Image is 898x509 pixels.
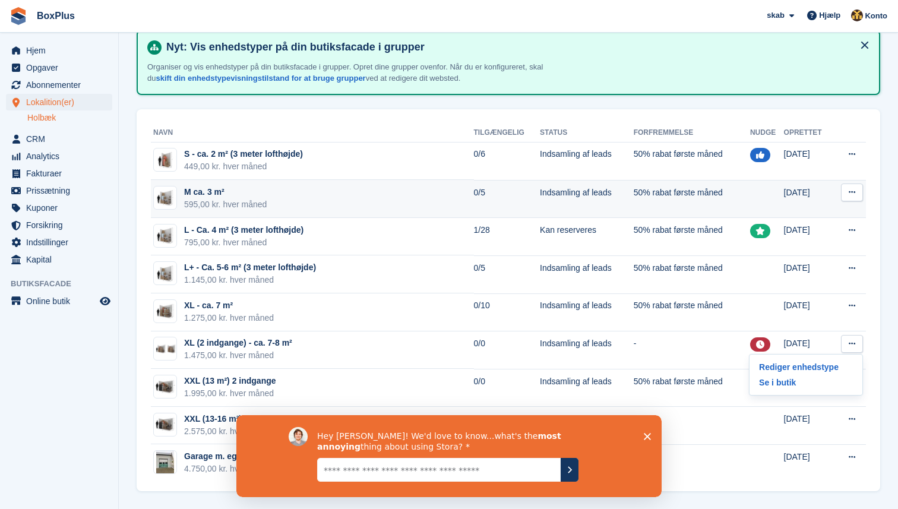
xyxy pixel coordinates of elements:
[767,10,785,21] span: skab
[784,293,834,331] td: [DATE]
[750,124,784,143] th: Nudge
[151,124,474,143] th: Navn
[156,74,365,83] a: skift din enhedstypevisningstilstand for at bruge grupper
[634,444,750,482] td: -
[184,337,292,349] div: XL (2 indgange) - ca. 7-8 m²
[184,425,274,438] div: 2.575,00 kr. hver måned
[184,312,274,324] div: 1.275,00 kr. hver måned
[184,236,303,249] div: 795,00 kr. hver måned
[634,180,750,218] td: 50% rabat første måned
[26,200,97,216] span: Kuponer
[26,77,97,93] span: Abonnementer
[184,299,274,312] div: XL - ca. 7 m²
[184,349,292,362] div: 1.475,00 kr. hver måned
[154,378,176,396] img: 60-sqft-unit.jpg
[236,415,662,497] iframe: Survey by David from Stora
[754,359,858,375] a: Rediger enhedstype
[6,200,112,216] a: menu
[26,234,97,251] span: Indstillinger
[634,255,750,293] td: 50% rabat første måned
[10,7,27,25] img: stora-icon-8386f47178a22dfd0bd8f6a31ec36ba5ce8667c1dd55bd0f319d3a0aa187defe.svg
[784,124,834,143] th: Oprettet
[819,10,840,21] span: Hjælp
[154,151,176,169] img: 1.5m2-unit.jpg
[784,142,834,180] td: [DATE]
[184,450,398,463] div: Garage m. egen port ca 35m2 (Kan bookes fra [DATE])
[184,274,316,286] div: 1.145,00 kr. hver måned
[6,148,112,165] a: menu
[784,331,834,369] td: [DATE]
[184,198,267,211] div: 595,00 kr. hver måned
[634,407,750,445] td: -
[26,165,97,182] span: Fakturaer
[6,293,112,309] a: menu
[154,340,176,358] img: 4m2-unit-%202%20rum.png
[474,218,540,256] td: 1/28
[98,294,112,308] a: Forhåndsvisning af butik
[147,61,563,84] p: Organiser og vis enhedstyper på din butiksfacade i grupper. Opret dine grupper ovenfor. Når du er...
[784,180,834,218] td: [DATE]
[474,407,540,445] td: 0/2
[154,303,176,320] img: 4m2-unit.jpg
[634,124,750,143] th: Forfremmelse
[162,40,869,54] h4: Nyt: Vis enhedstyper på din butiksfacade i grupper
[540,407,634,445] td: Indsamling af leads
[474,331,540,369] td: 0/0
[540,293,634,331] td: Indsamling af leads
[6,77,112,93] a: menu
[474,124,540,143] th: Tilgængelig
[156,450,174,474] img: IMG_1520.jpeg
[540,369,634,407] td: Indsamling af leads
[26,293,97,309] span: Online butik
[26,148,97,165] span: Analytics
[784,407,834,445] td: [DATE]
[184,224,303,236] div: L - Ca. 4 m² (3 meter lofthøjde)
[754,375,858,390] a: Se i butik
[6,59,112,76] a: menu
[26,59,97,76] span: Opgaver
[634,331,750,369] td: -
[27,112,112,124] a: Holbæk
[634,369,750,407] td: 50% rabat første måned
[865,10,887,22] span: Konto
[851,10,863,21] img: Jannik Hansen
[184,261,316,274] div: L+ - Ca. 5-6 m² (3 meter lofthøjde)
[26,217,97,233] span: Forsikring
[474,369,540,407] td: 0/0
[540,142,634,180] td: Indsamling af leads
[26,42,97,59] span: Hjem
[634,293,750,331] td: 50% rabat første måned
[784,218,834,256] td: [DATE]
[26,131,97,147] span: CRM
[540,124,634,143] th: Status
[154,416,176,433] img: 60-sqft-unit.jpg
[184,375,276,387] div: XXL (13 m²) 2 indgange
[6,251,112,268] a: menu
[6,217,112,233] a: menu
[6,94,112,110] a: menu
[26,182,97,199] span: Prissætning
[540,180,634,218] td: Indsamling af leads
[6,165,112,182] a: menu
[6,131,112,147] a: menu
[634,218,750,256] td: 50% rabat første måned
[6,234,112,251] a: menu
[32,6,80,26] a: BoxPlus
[184,413,274,425] div: XXL (13-16 m²)
[474,142,540,180] td: 0/6
[540,255,634,293] td: Indsamling af leads
[11,278,118,290] span: Butiksfacade
[154,227,176,244] img: 2.2m2-unit_2.jpg
[184,387,276,400] div: 1.995,00 kr. hver måned
[154,265,176,282] img: 2.2m2-unit_2.jpg
[784,255,834,293] td: [DATE]
[184,148,303,160] div: S - ca. 2 m² (3 meter lofthøjde)
[474,255,540,293] td: 0/5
